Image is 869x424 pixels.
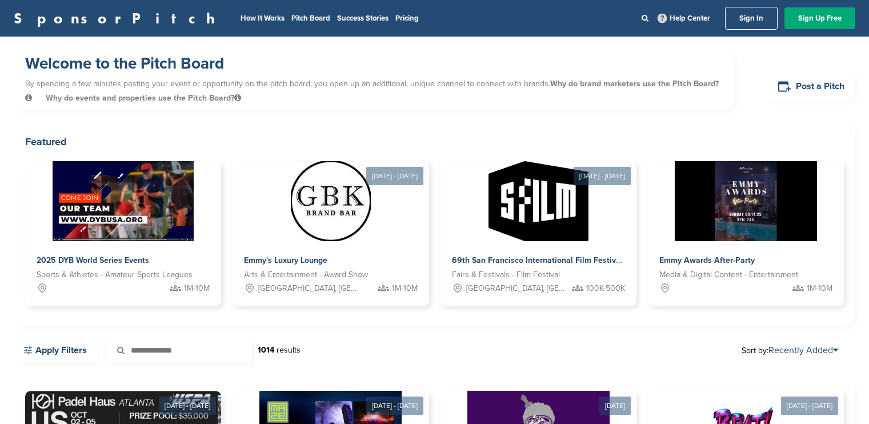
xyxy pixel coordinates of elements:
a: Sponsorpitch & Emmy Awards After-Party Media & Digital Content - Entertainment 1M-10M [648,161,844,306]
div: [DATE] - [DATE] [366,397,423,415]
a: Sponsorpitch & 2025 DYB World Series Events Sports & Athletes - Amateur Sports Leagues 1M-10M [25,161,221,306]
span: Media & Digital Content - Entertainment [659,269,798,281]
a: Sign Up Free [784,7,855,29]
a: Recently Added [768,345,838,356]
span: [GEOGRAPHIC_DATA], [GEOGRAPHIC_DATA] [258,282,357,295]
span: [GEOGRAPHIC_DATA], [GEOGRAPHIC_DATA] [466,282,564,295]
p: By spending a few minutes posting your event or opportunity on the pitch board, you open up an ad... [25,74,723,108]
span: Why do events and properties use the Pitch Board? [46,93,241,103]
a: Apply Filters [14,338,103,362]
h2: Featured [25,134,844,150]
span: Sports & Athletes - Amateur Sports Leagues [37,269,193,281]
a: SponsorPitch [14,11,222,26]
span: 69th San Francisco International Film Festival [452,255,623,265]
span: 100K-500K [586,282,625,295]
div: [DATE] - [DATE] [366,167,423,185]
div: [DATE] - [DATE] [781,397,838,415]
div: [DATE] [599,397,631,415]
a: Pricing [395,14,419,23]
a: Help Center [655,11,712,25]
span: 1M-10M [807,282,832,295]
span: 1M-10M [392,282,418,295]
img: Sponsorpitch & [291,161,371,241]
img: Sponsorpitch & [488,161,588,241]
a: Pitch Board [291,14,330,23]
a: Success Stories [337,14,389,23]
span: 1M-10M [184,282,210,295]
img: Sponsorpitch & [675,161,817,241]
a: Sign In [725,7,778,30]
span: Emmy's Luxury Lounge [244,255,327,265]
span: Sort by: [742,346,838,355]
a: [DATE] - [DATE] Sponsorpitch & 69th San Francisco International Film Festival Fairs & Festivals -... [440,143,636,306]
span: Arts & Entertainment - Award Show [244,269,368,281]
div: [DATE] - [DATE] [159,397,216,415]
span: Emmy Awards After-Party [659,255,755,265]
a: [DATE] - [DATE] Sponsorpitch & Emmy's Luxury Lounge Arts & Entertainment - Award Show [GEOGRAPHIC... [233,143,429,306]
span: Fairs & Festivals - Film Festival [452,269,560,281]
a: Post a Pitch [768,73,855,101]
h1: Welcome to the Pitch Board [25,53,723,74]
span: 2025 DYB World Series Events [37,255,149,265]
div: [DATE] - [DATE] [574,167,631,185]
img: Sponsorpitch & [53,161,194,241]
a: How It Works [241,14,285,23]
span: results [277,345,301,355]
strong: 1014 [258,345,274,355]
